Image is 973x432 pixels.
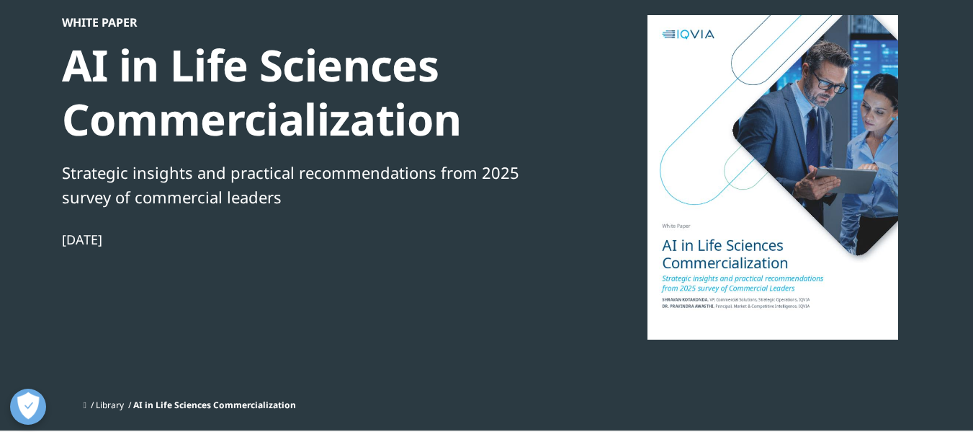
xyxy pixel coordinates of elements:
[62,38,556,146] div: AI in Life Sciences Commercialization
[96,399,124,411] a: Library
[133,399,296,411] span: AI in Life Sciences Commercialization
[62,15,556,30] div: White Paper
[62,231,556,248] div: [DATE]
[10,389,46,425] button: Open Preferences
[62,160,556,209] div: Strategic insights and practical recommendations from 2025 survey of commercial leaders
